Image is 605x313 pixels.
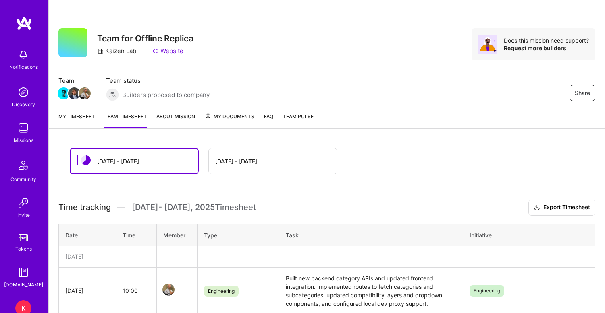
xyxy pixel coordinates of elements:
[68,87,80,99] img: Team Member Avatar
[58,76,90,85] span: Team
[97,48,104,54] i: icon CompanyGray
[65,252,109,261] div: [DATE]
[198,224,279,246] th: Type
[58,112,95,128] a: My timesheet
[58,87,70,99] img: Team Member Avatar
[106,76,210,85] span: Team status
[283,113,314,119] span: Team Pulse
[570,85,595,101] button: Share
[59,224,116,246] th: Date
[163,283,174,297] a: Team Member Avatar
[504,37,589,44] div: Does this mission need support?
[205,112,254,128] a: My Documents
[15,120,31,136] img: teamwork
[97,47,136,55] div: Kaizen Lab
[19,234,28,241] img: tokens
[15,47,31,63] img: bell
[79,86,90,100] a: Team Member Avatar
[157,224,198,246] th: Member
[65,286,109,295] div: [DATE]
[58,202,111,212] span: Time tracking
[163,252,191,261] div: —
[79,87,91,99] img: Team Member Avatar
[204,286,239,297] span: Engineering
[528,200,595,216] button: Export Timesheet
[123,252,150,261] div: —
[15,195,31,211] img: Invite
[17,211,30,219] div: Invite
[81,155,91,165] img: status icon
[264,112,273,128] a: FAQ
[104,112,147,128] a: Team timesheet
[504,44,589,52] div: Request more builders
[283,112,314,128] a: Team Pulse
[15,245,32,253] div: Tokens
[286,252,456,261] div: —
[15,84,31,100] img: discovery
[14,156,33,175] img: Community
[204,252,272,261] div: —
[470,252,588,261] div: —
[10,175,36,183] div: Community
[97,33,193,43] h3: Team for Offline Replica
[116,224,156,246] th: Time
[205,112,254,121] span: My Documents
[470,285,504,297] span: Engineering
[478,35,497,54] img: Avatar
[156,112,195,128] a: About Mission
[215,157,257,165] div: [DATE] - [DATE]
[132,202,256,212] span: [DATE] - [DATE] , 2025 Timesheet
[279,224,463,246] th: Task
[97,157,139,165] div: [DATE] - [DATE]
[9,63,38,71] div: Notifications
[12,100,35,109] div: Discovery
[58,86,69,100] a: Team Member Avatar
[69,86,79,100] a: Team Member Avatar
[162,284,175,296] img: Team Member Avatar
[534,204,540,212] i: icon Download
[16,16,32,31] img: logo
[15,264,31,280] img: guide book
[122,91,210,99] span: Builders proposed to company
[14,136,33,144] div: Missions
[152,47,183,55] a: Website
[575,89,590,97] span: Share
[106,88,119,101] img: Builders proposed to company
[4,280,43,289] div: [DOMAIN_NAME]
[463,224,595,246] th: Initiative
